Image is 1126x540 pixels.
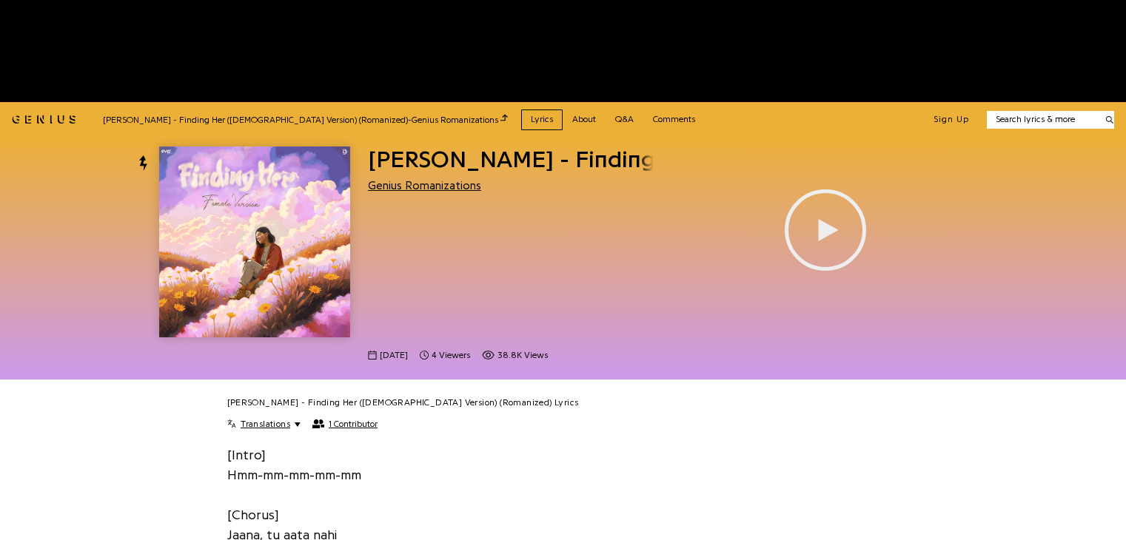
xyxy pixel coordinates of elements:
[643,109,705,129] a: Comments
[159,146,350,337] img: Cover art for Tanishka Bahl - Finding Her (Female Version) (Romanized) by Genius Romanizations
[380,349,408,362] span: [DATE]
[521,109,563,129] a: Lyrics
[241,418,290,430] span: Translations
[420,349,470,362] span: 4 viewers
[103,112,508,126] div: [PERSON_NAME] - Finding Her ([DEMOGRAPHIC_DATA] Version) (Romanized) - Genius Romanizations
[677,146,973,313] iframe: primisNativeSkinFrame_SekindoSPlayer68eb4902a76d6
[482,349,548,362] span: 38,841 views
[563,109,606,129] a: About
[497,349,548,362] span: 38.8K views
[934,114,969,126] button: Sign Up
[368,180,481,192] a: Genius Romanizations
[606,109,643,129] a: Q&A
[329,419,378,429] span: 1 Contributor
[432,349,470,362] span: 4 viewers
[227,418,301,430] button: Translations
[987,113,1097,126] input: Search lyrics & more
[227,397,579,409] h2: [PERSON_NAME] - Finding Her ([DEMOGRAPHIC_DATA] Version) (Romanized) Lyrics
[312,419,378,429] button: 1 Contributor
